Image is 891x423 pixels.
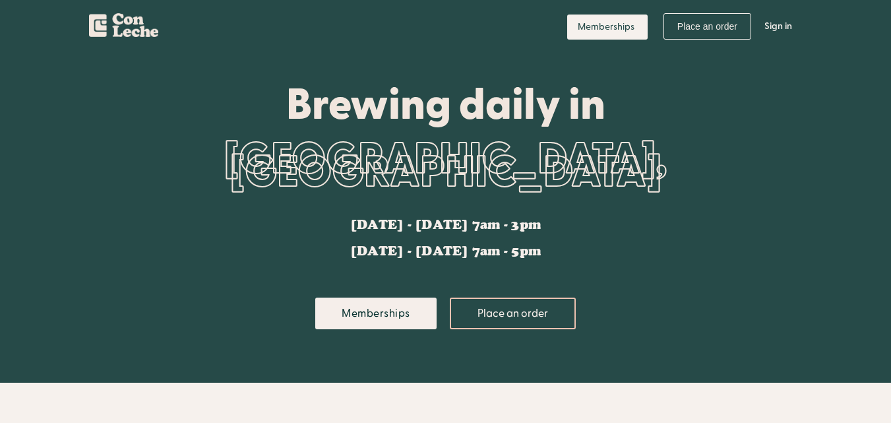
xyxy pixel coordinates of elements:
div: [DATE] - [DATE] 7am - 3pm [DATE] - [DATE] 7am - 5pm [350,218,541,258]
a: home [89,7,158,42]
a: Place an order [450,298,576,329]
a: Sign in [754,7,802,46]
a: Memberships [567,15,648,40]
a: Memberships [315,298,437,329]
div: [GEOGRAPHIC_DATA], [GEOGRAPHIC_DATA] [136,127,756,206]
div: Brewing daily in [136,81,756,127]
a: Place an order [663,13,751,40]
